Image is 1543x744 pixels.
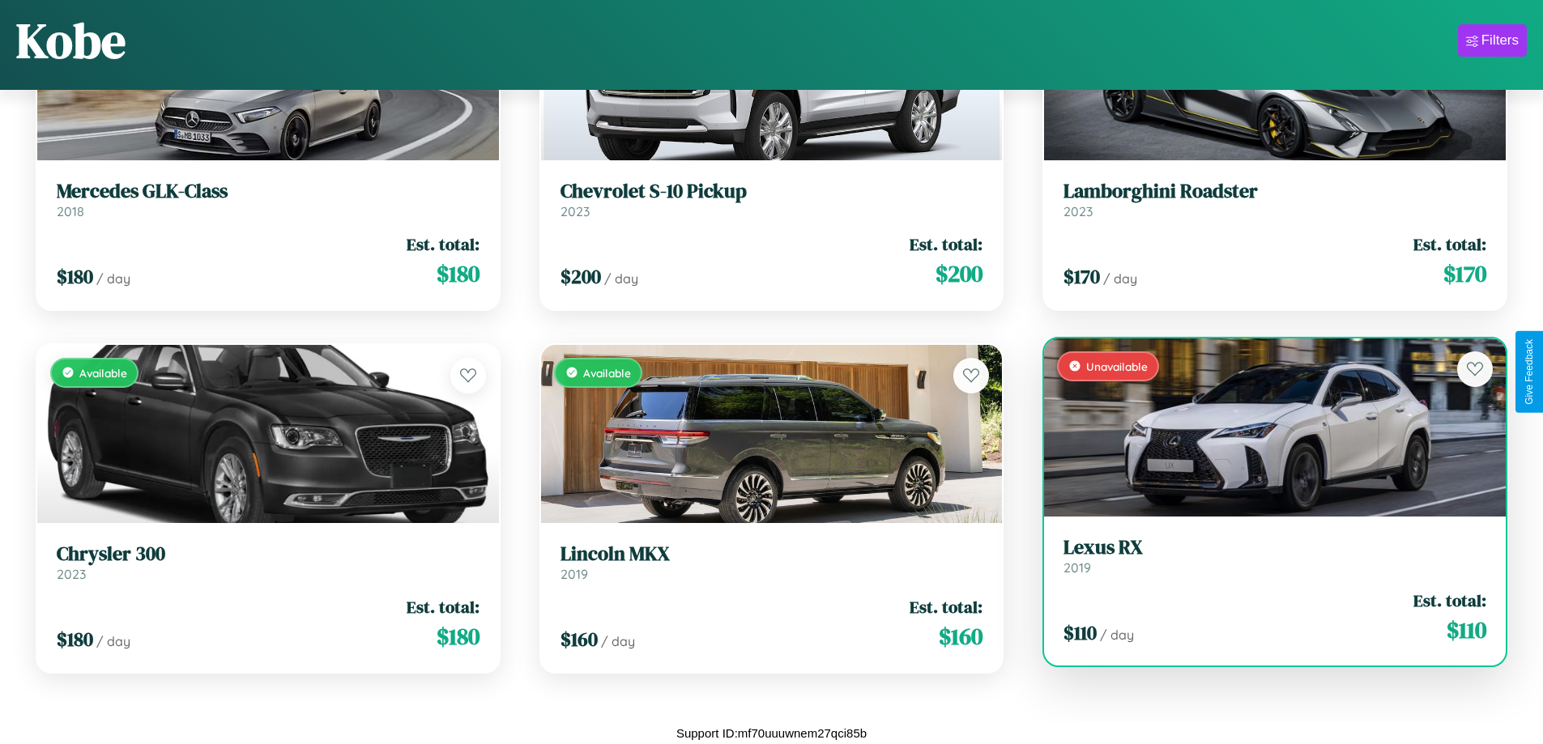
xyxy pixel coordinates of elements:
[561,542,983,582] a: Lincoln MKX2019
[437,620,480,653] span: $ 180
[561,203,590,219] span: 2023
[57,263,93,290] span: $ 180
[1524,339,1535,405] div: Give Feedback
[561,626,598,653] span: $ 160
[1063,536,1486,559] h3: Lexus RX
[583,366,631,380] span: Available
[1458,24,1527,57] button: Filters
[1063,263,1100,290] span: $ 170
[1063,203,1093,219] span: 2023
[1063,180,1486,203] h3: Lamborghini Roadster
[96,270,130,287] span: / day
[939,620,982,653] span: $ 160
[676,722,867,744] p: Support ID: mf70uuuwnem27qci85b
[57,626,93,653] span: $ 180
[1443,257,1486,290] span: $ 170
[936,257,982,290] span: $ 200
[910,595,982,619] span: Est. total:
[79,366,127,380] span: Available
[1413,232,1486,256] span: Est. total:
[1086,359,1148,373] span: Unavailable
[561,542,983,566] h3: Lincoln MKX
[1481,32,1519,49] div: Filters
[561,263,601,290] span: $ 200
[561,180,983,219] a: Chevrolet S-10 Pickup2023
[1063,619,1097,646] span: $ 110
[561,180,983,203] h3: Chevrolet S-10 Pickup
[1063,536,1486,576] a: Lexus RX2019
[57,180,480,219] a: Mercedes GLK-Class2018
[57,542,480,582] a: Chrysler 3002023
[604,270,638,287] span: / day
[16,7,126,74] h1: Kobe
[407,595,480,619] span: Est. total:
[57,542,480,566] h3: Chrysler 300
[1413,589,1486,612] span: Est. total:
[57,203,84,219] span: 2018
[1063,559,1091,576] span: 2019
[1100,627,1134,643] span: / day
[437,257,480,290] span: $ 180
[57,180,480,203] h3: Mercedes GLK-Class
[1103,270,1137,287] span: / day
[57,566,86,582] span: 2023
[1447,614,1486,646] span: $ 110
[96,633,130,649] span: / day
[910,232,982,256] span: Est. total:
[601,633,635,649] span: / day
[561,566,588,582] span: 2019
[407,232,480,256] span: Est. total:
[1063,180,1486,219] a: Lamborghini Roadster2023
